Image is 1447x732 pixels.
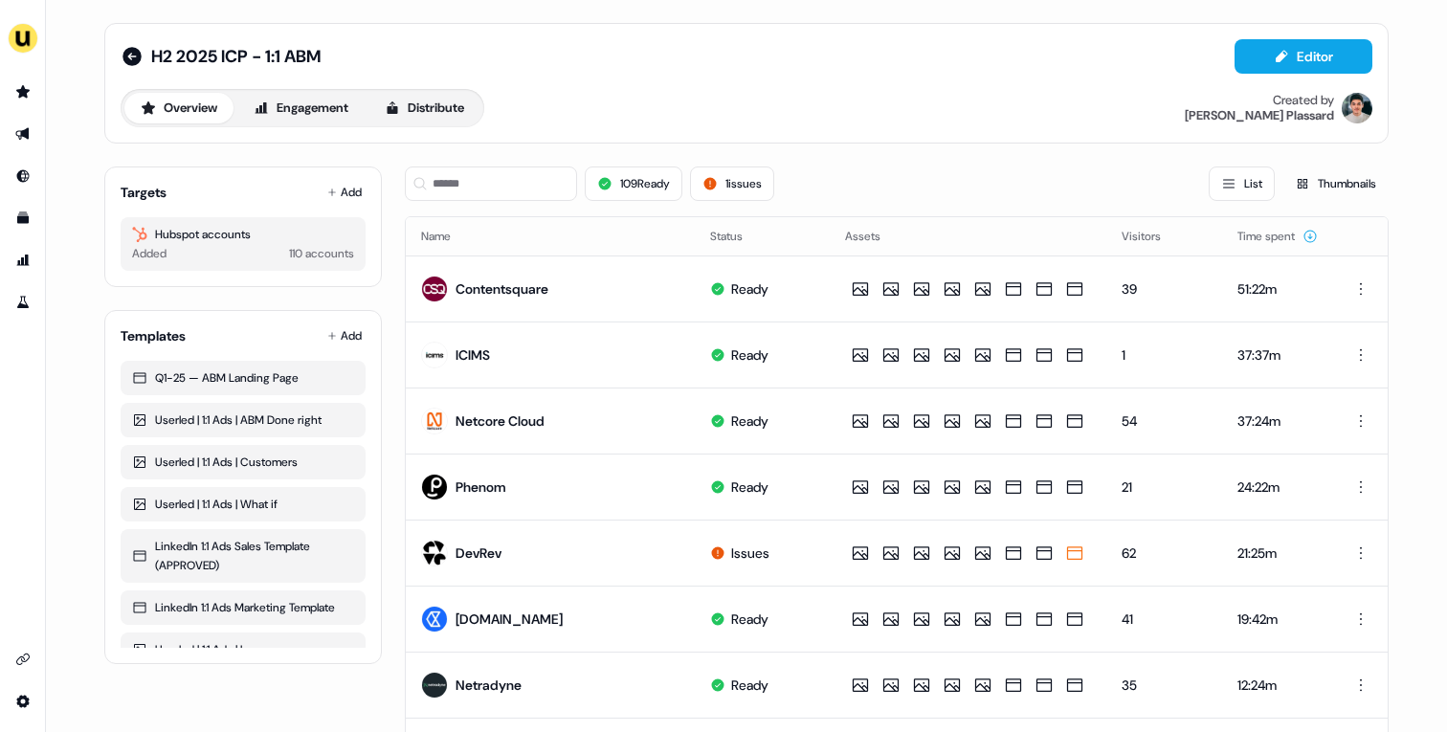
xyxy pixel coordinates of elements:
[1237,279,1319,299] div: 51:22m
[421,219,474,254] button: Name
[456,477,506,497] div: Phenom
[132,537,354,575] div: LinkedIn 1:1 Ads Sales Template (APPROVED)
[8,119,38,149] a: Go to outbound experience
[132,495,354,514] div: Userled | 1:1 Ads | What if
[323,322,366,349] button: Add
[585,166,682,201] button: 109Ready
[1122,345,1207,365] div: 1
[121,183,167,202] div: Targets
[124,93,234,123] button: Overview
[8,245,38,276] a: Go to attribution
[237,93,365,123] button: Engagement
[8,686,38,717] a: Go to integrations
[132,244,167,263] div: Added
[1342,93,1372,123] img: Vincent
[456,345,490,365] div: ICIMS
[1185,108,1334,123] div: [PERSON_NAME] Plassard
[368,93,480,123] button: Distribute
[8,287,38,318] a: Go to experiments
[1122,610,1207,629] div: 41
[731,676,768,695] div: Ready
[731,279,768,299] div: Ready
[132,410,354,430] div: Userled | 1:1 Ads | ABM Done right
[1122,676,1207,695] div: 35
[8,77,38,107] a: Go to prospects
[1122,543,1207,563] div: 62
[456,676,522,695] div: Netradyne
[1209,166,1275,201] button: List
[710,219,766,254] button: Status
[731,543,769,563] div: Issues
[1237,676,1319,695] div: 12:24m
[456,411,545,431] div: Netcore Cloud
[1237,345,1319,365] div: 37:37m
[731,477,768,497] div: Ready
[1282,166,1389,201] button: Thumbnails
[1122,411,1207,431] div: 54
[1237,411,1319,431] div: 37:24m
[132,453,354,472] div: Userled | 1:1 Ads | Customers
[1122,279,1207,299] div: 39
[151,45,321,68] span: H2 2025 ICP - 1:1 ABM
[1237,610,1319,629] div: 19:42m
[132,640,354,659] div: Userled | 1:1 Ads | Love
[731,345,768,365] div: Ready
[132,598,354,617] div: LinkedIn 1:1 Ads Marketing Template
[731,610,768,629] div: Ready
[1237,543,1319,563] div: 21:25m
[1273,93,1334,108] div: Created by
[1237,477,1319,497] div: 24:22m
[121,326,186,345] div: Templates
[132,225,354,244] div: Hubspot accounts
[830,217,1107,255] th: Assets
[8,203,38,233] a: Go to templates
[690,166,774,201] button: 1issues
[289,244,354,263] div: 110 accounts
[456,279,548,299] div: Contentsquare
[8,644,38,675] a: Go to integrations
[8,161,38,191] a: Go to Inbound
[132,368,354,388] div: Q1-25 — ABM Landing Page
[1237,219,1318,254] button: Time spent
[1235,39,1372,74] button: Editor
[1122,477,1207,497] div: 21
[1235,49,1372,69] a: Editor
[456,543,501,563] div: DevRev
[731,411,768,431] div: Ready
[323,179,366,206] button: Add
[456,610,563,629] div: [DOMAIN_NAME]
[1122,219,1184,254] button: Visitors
